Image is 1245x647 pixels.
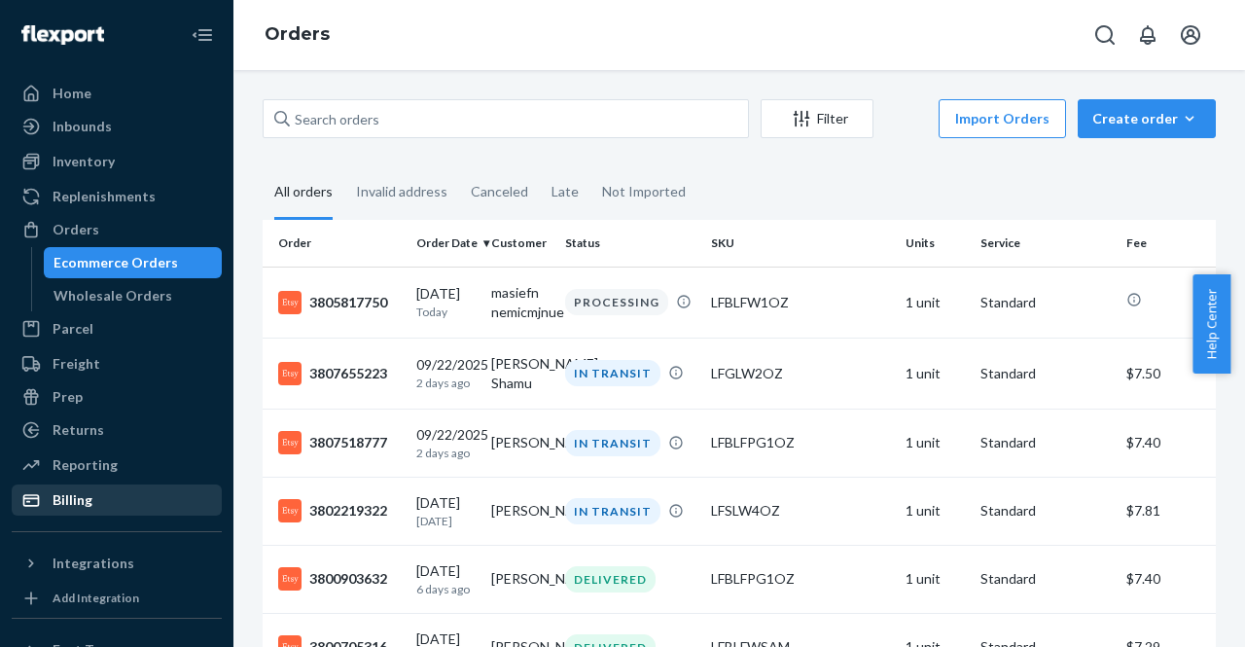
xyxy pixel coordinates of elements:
[53,590,139,606] div: Add Integration
[409,220,483,267] th: Order Date
[278,567,401,591] div: 3800903632
[565,430,660,456] div: IN TRANSIT
[12,587,222,610] a: Add Integration
[416,284,476,320] div: [DATE]
[53,286,172,306] div: Wholesale Orders
[1078,99,1216,138] button: Create order
[263,220,409,267] th: Order
[416,493,476,529] div: [DATE]
[416,445,476,461] p: 2 days ago
[44,280,223,311] a: Wholesale Orders
[1171,16,1210,54] button: Open account menu
[12,181,222,212] a: Replenishments
[898,338,973,409] td: 1 unit
[416,561,476,597] div: [DATE]
[980,364,1111,383] p: Standard
[249,7,345,63] ol: breadcrumbs
[898,220,973,267] th: Units
[53,490,92,510] div: Billing
[711,364,890,383] div: LFGLW2OZ
[274,166,333,220] div: All orders
[939,99,1066,138] button: Import Orders
[483,409,558,477] td: [PERSON_NAME]
[53,152,115,171] div: Inventory
[53,387,83,407] div: Prep
[973,220,1119,267] th: Service
[1192,274,1230,374] button: Help Center
[711,433,890,452] div: LFBLFPG1OZ
[53,117,112,136] div: Inbounds
[183,16,222,54] button: Close Navigation
[278,291,401,314] div: 3805817750
[565,498,660,524] div: IN TRANSIT
[416,425,476,461] div: 09/22/2025
[278,431,401,454] div: 3807518777
[711,293,890,312] div: LFBLFW1OZ
[278,499,401,522] div: 3802219322
[761,99,873,138] button: Filter
[44,247,223,278] a: Ecommerce Orders
[53,455,118,475] div: Reporting
[278,362,401,385] div: 3807655223
[12,111,222,142] a: Inbounds
[53,187,156,206] div: Replenishments
[1119,220,1235,267] th: Fee
[53,319,93,339] div: Parcel
[551,166,579,217] div: Late
[12,548,222,579] button: Integrations
[53,420,104,440] div: Returns
[21,25,104,45] img: Flexport logo
[762,109,872,128] div: Filter
[1119,477,1235,545] td: $7.81
[1119,409,1235,477] td: $7.40
[471,166,528,217] div: Canceled
[565,566,656,593] div: DELIVERED
[711,501,890,521] div: LFSLW4OZ
[483,545,558,613] td: [PERSON_NAME]
[1085,16,1124,54] button: Open Search Box
[1119,545,1235,613] td: $7.40
[980,501,1111,521] p: Standard
[12,214,222,245] a: Orders
[416,304,476,320] p: Today
[416,513,476,529] p: [DATE]
[53,554,134,573] div: Integrations
[416,355,476,391] div: 09/22/2025
[557,220,703,267] th: Status
[483,267,558,338] td: masiefn nemicmjnue
[483,477,558,545] td: [PERSON_NAME]
[12,146,222,177] a: Inventory
[491,234,551,251] div: Customer
[12,381,222,413] a: Prep
[980,569,1111,589] p: Standard
[12,449,222,481] a: Reporting
[565,360,660,386] div: IN TRANSIT
[980,433,1111,452] p: Standard
[898,409,973,477] td: 1 unit
[263,99,749,138] input: Search orders
[703,220,898,267] th: SKU
[416,581,476,597] p: 6 days ago
[416,375,476,391] p: 2 days ago
[12,348,222,379] a: Freight
[898,477,973,545] td: 1 unit
[53,220,99,239] div: Orders
[1128,16,1167,54] button: Open notifications
[53,84,91,103] div: Home
[898,545,973,613] td: 1 unit
[980,293,1111,312] p: Standard
[12,485,222,516] a: Billing
[711,569,890,589] div: LFBLFPG1OZ
[356,166,447,217] div: Invalid address
[1119,338,1235,409] td: $7.50
[53,354,100,374] div: Freight
[12,414,222,446] a: Returns
[265,23,330,45] a: Orders
[483,338,558,409] td: [PERSON_NAME] Shamu
[602,166,686,217] div: Not Imported
[53,253,178,272] div: Ecommerce Orders
[1092,109,1201,128] div: Create order
[12,313,222,344] a: Parcel
[898,267,973,338] td: 1 unit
